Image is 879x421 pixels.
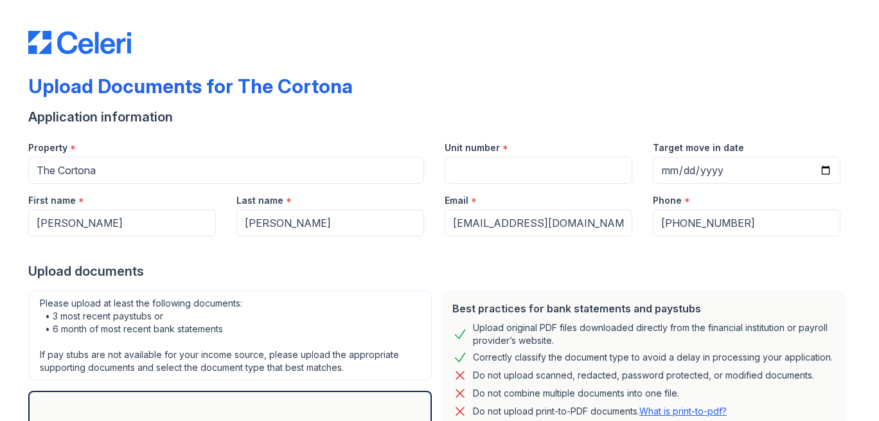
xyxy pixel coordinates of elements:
[653,194,682,207] label: Phone
[28,31,131,54] img: CE_Logo_Blue-a8612792a0a2168367f1c8372b55b34899dd931a85d93a1a3d3e32e68fde9ad4.png
[639,406,727,417] a: What is print-to-pdf?
[28,108,851,126] div: Application information
[473,321,835,347] div: Upload original PDF files downloaded directly from the financial institution or payroll provider’...
[473,368,814,383] div: Do not upload scanned, redacted, password protected, or modified documents.
[452,301,835,316] div: Best practices for bank statements and paystubs
[28,141,67,154] label: Property
[28,194,76,207] label: First name
[445,194,468,207] label: Email
[28,75,353,98] div: Upload Documents for The Cortona
[28,291,432,381] div: Please upload at least the following documents: • 3 most recent paystubs or • 6 month of most rec...
[653,141,744,154] label: Target move in date
[473,350,833,365] div: Correctly classify the document type to avoid a delay in processing your application.
[236,194,283,207] label: Last name
[473,386,679,401] div: Do not combine multiple documents into one file.
[28,262,851,280] div: Upload documents
[445,141,500,154] label: Unit number
[473,405,727,418] p: Do not upload print-to-PDF documents.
